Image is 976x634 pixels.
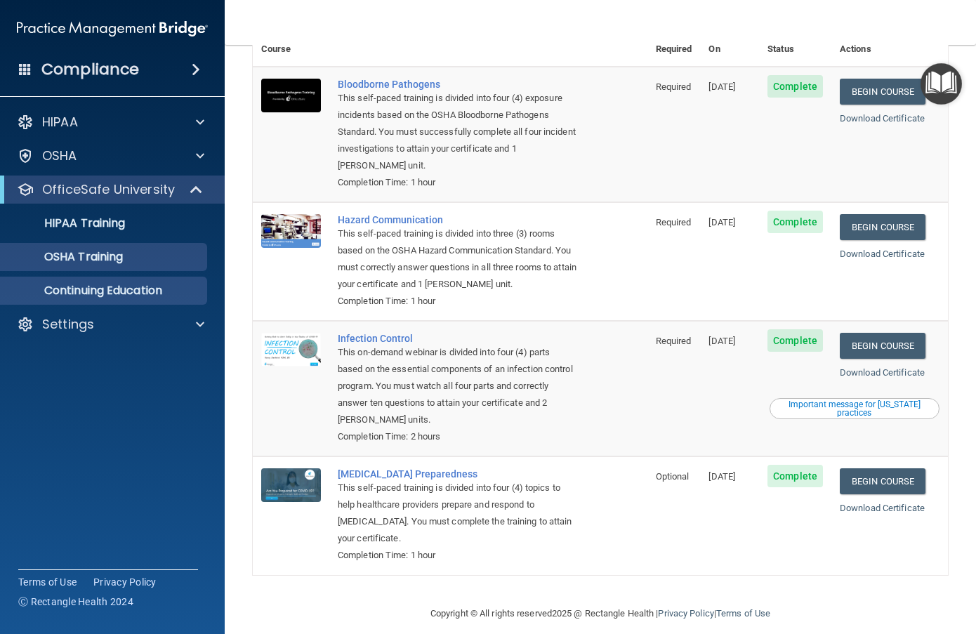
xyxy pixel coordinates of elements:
[338,214,577,225] a: Hazard Communication
[840,214,925,240] a: Begin Course
[840,503,925,513] a: Download Certificate
[338,225,577,293] div: This self-paced training is divided into three (3) rooms based on the OSHA Hazard Communication S...
[338,90,577,174] div: This self-paced training is divided into four (4) exposure incidents based on the OSHA Bloodborne...
[42,181,175,198] p: OfficeSafe University
[708,81,735,92] span: [DATE]
[338,547,577,564] div: Completion Time: 1 hour
[658,608,713,619] a: Privacy Policy
[921,63,962,105] button: Open Resource Center
[840,113,925,124] a: Download Certificate
[17,316,204,333] a: Settings
[42,316,94,333] p: Settings
[338,480,577,547] div: This self-paced training is divided into four (4) topics to help healthcare providers prepare and...
[9,284,201,298] p: Continuing Education
[656,217,692,227] span: Required
[840,367,925,378] a: Download Certificate
[338,79,577,90] a: Bloodborne Pathogens
[17,147,204,164] a: OSHA
[840,468,925,494] a: Begin Course
[18,575,77,589] a: Terms of Use
[42,147,77,164] p: OSHA
[17,15,208,43] img: PMB logo
[906,537,959,590] iframe: Drift Widget Chat Controller
[656,81,692,92] span: Required
[41,60,139,79] h4: Compliance
[42,114,78,131] p: HIPAA
[716,608,770,619] a: Terms of Use
[708,336,735,346] span: [DATE]
[338,174,577,191] div: Completion Time: 1 hour
[93,575,157,589] a: Privacy Policy
[767,329,823,352] span: Complete
[338,333,577,344] a: Infection Control
[708,217,735,227] span: [DATE]
[338,293,577,310] div: Completion Time: 1 hour
[767,211,823,233] span: Complete
[17,114,204,131] a: HIPAA
[840,79,925,105] a: Begin Course
[767,75,823,98] span: Complete
[772,400,937,417] div: Important message for [US_STATE] practices
[656,336,692,346] span: Required
[9,250,123,264] p: OSHA Training
[840,333,925,359] a: Begin Course
[18,595,133,609] span: Ⓒ Rectangle Health 2024
[656,471,690,482] span: Optional
[770,398,939,419] button: Read this if you are a dental practitioner in the state of CA
[338,468,577,480] a: [MEDICAL_DATA] Preparedness
[840,249,925,259] a: Download Certificate
[9,216,125,230] p: HIPAA Training
[338,428,577,445] div: Completion Time: 2 hours
[17,181,204,198] a: OfficeSafe University
[708,471,735,482] span: [DATE]
[338,344,577,428] div: This on-demand webinar is divided into four (4) parts based on the essential components of an inf...
[767,465,823,487] span: Complete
